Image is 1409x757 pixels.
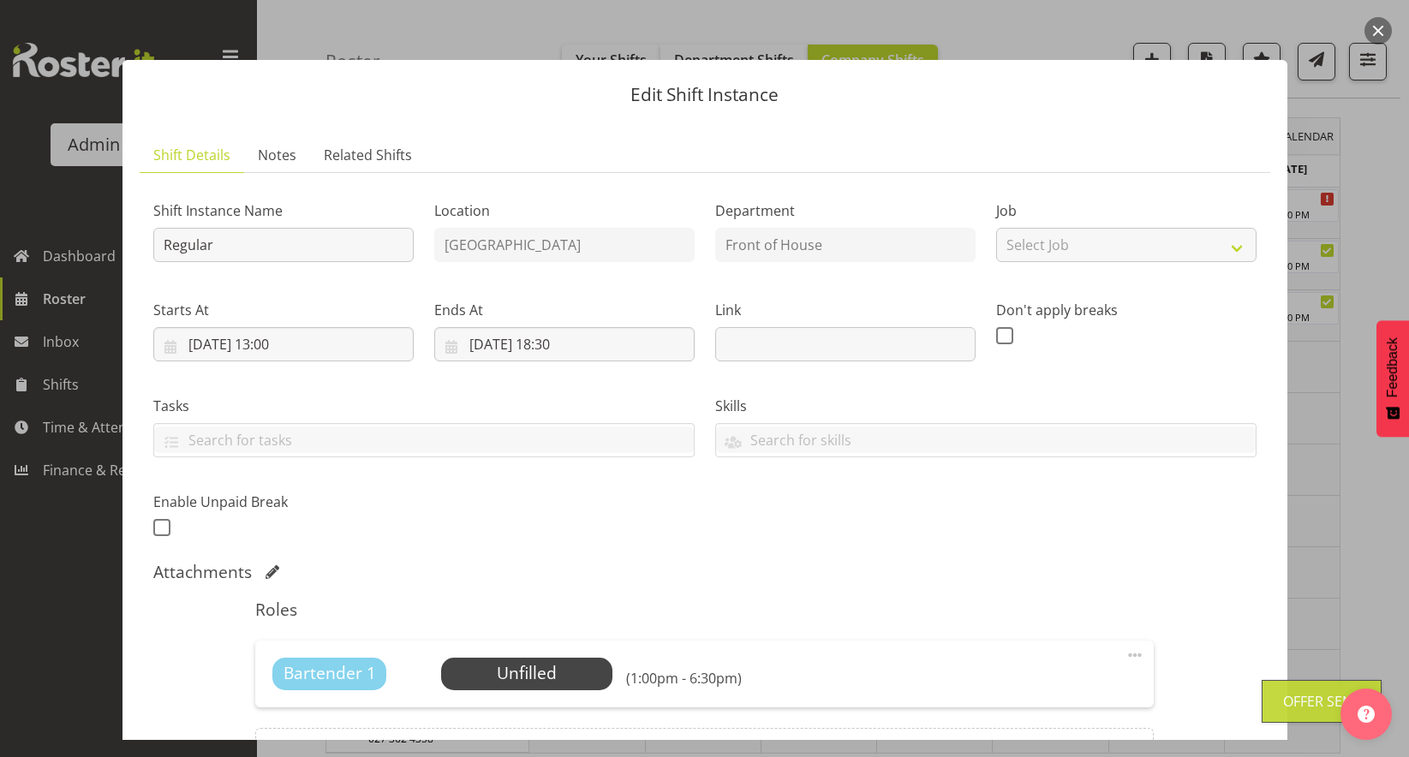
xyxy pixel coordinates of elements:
input: Search for tasks [154,426,694,453]
h5: Roles [255,599,1154,620]
span: Unfilled [497,661,557,684]
span: Feedback [1385,337,1400,397]
input: Search for skills [716,426,1256,453]
h6: (1:00pm - 6:30pm) [626,670,742,687]
label: Job [996,200,1257,221]
div: Offer Sent [1283,691,1360,712]
span: Bartender 1 [284,661,376,686]
label: Starts At [153,300,414,320]
button: Feedback - Show survey [1376,320,1409,437]
label: Enable Unpaid Break [153,492,414,512]
label: Location [434,200,695,221]
h5: Attachments [153,562,252,582]
input: Click to select... [153,327,414,361]
label: Ends At [434,300,695,320]
label: Don't apply breaks [996,300,1257,320]
span: Notes [258,145,296,165]
label: Link [715,300,976,320]
img: help-xxl-2.png [1358,706,1375,723]
input: Shift Instance Name [153,228,414,262]
label: Department [715,200,976,221]
label: Shift Instance Name [153,200,414,221]
input: Click to select... [434,327,695,361]
label: Tasks [153,396,695,416]
span: Related Shifts [324,145,412,165]
p: Edit Shift Instance [140,86,1270,104]
label: Skills [715,396,1257,416]
span: Shift Details [153,145,230,165]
